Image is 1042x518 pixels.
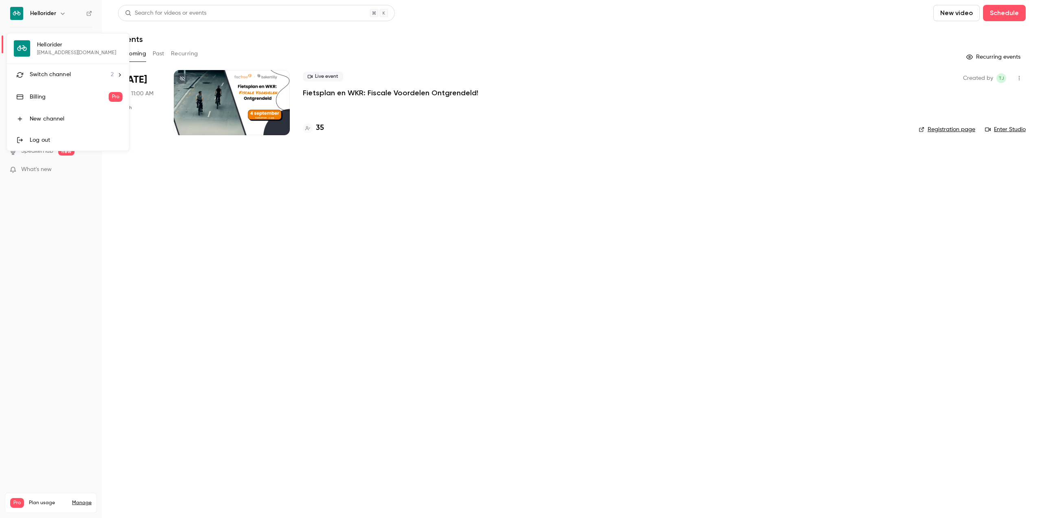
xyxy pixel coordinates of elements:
span: 2 [111,70,114,79]
span: Pro [109,92,123,102]
span: Switch channel [30,70,71,79]
div: Log out [30,136,123,144]
div: Billing [30,93,109,101]
div: New channel [30,115,123,123]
